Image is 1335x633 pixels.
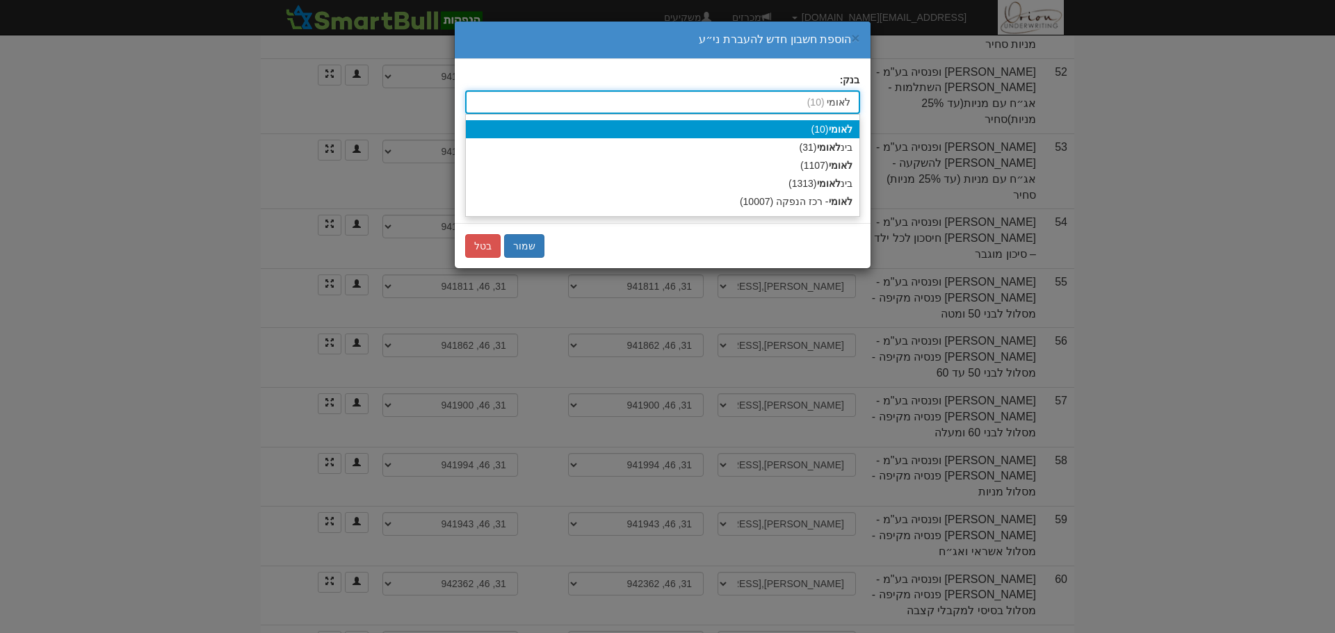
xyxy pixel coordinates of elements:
strong: לאומי [817,178,841,189]
div: - רכז הנפקה (10007) [466,192,859,211]
div: הוספת חשבון חדש להעברת ני״ע [699,32,851,48]
div: (1107) [466,156,859,174]
strong: לאומי [817,142,841,153]
button: שמור [504,234,544,258]
div: (10) [466,120,859,138]
div: בינ (1313) [466,174,859,192]
input: שם בנק [465,90,860,114]
strong: לאומי [829,160,852,171]
button: × [851,31,859,45]
div: בינ (31) [466,138,859,156]
label: בנק: [840,73,860,87]
strong: לאומי [829,196,852,207]
strong: לאומי [829,124,852,135]
button: בטל [465,234,501,258]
